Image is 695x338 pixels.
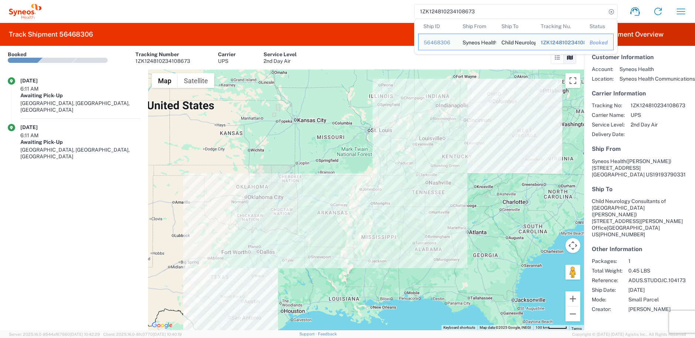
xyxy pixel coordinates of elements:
[318,332,337,336] a: Feedback
[178,73,214,88] button: Show satellite imagery
[565,73,580,88] button: Toggle fullscreen view
[626,158,671,164] span: ([PERSON_NAME])
[592,54,687,61] h5: Customer Information
[584,23,695,46] header: Shipment Overview
[150,321,174,330] a: Open this area in Google Maps (opens a new window)
[152,73,178,88] button: Show street map
[592,296,622,303] span: Mode:
[590,39,608,46] div: Booked
[571,327,582,331] a: Terms
[299,332,318,336] a: Support
[263,51,297,58] div: Service Level
[592,287,622,293] span: Ship Date:
[628,267,686,274] span: 0.45 LBS
[592,198,683,231] span: Child Neurology Consultants of [GEOGRAPHIC_DATA] [STREET_ADDRESS][PERSON_NAME] Office
[9,30,93,39] h2: Track Shipment 56468306
[592,212,637,217] span: ([PERSON_NAME])
[592,165,641,171] span: [STREET_ADDRESS]
[150,321,174,330] img: Google
[631,102,685,109] span: 1ZK124810234108673
[592,66,614,72] span: Account:
[414,4,606,18] input: Shipment, tracking or reference number
[599,231,645,237] span: [PHONE_NUMBER]
[535,325,548,329] span: 100 km
[592,121,625,128] span: Service Level:
[565,265,580,280] button: Drag Pegman onto the map to open Street View
[218,51,236,58] div: Carrier
[592,75,614,82] span: Location:
[135,51,190,58] div: Tracking Number
[9,332,100,337] span: Server: 2025.16.0-9544af67660
[418,19,457,34] th: Ship ID
[572,331,686,338] span: Copyright © [DATE]-[DATE] Agistix Inc., All Rights Reserved
[631,121,685,128] span: 2nd Day Air
[628,258,686,264] span: 1
[592,158,687,178] address: [GEOGRAPHIC_DATA] US
[592,90,687,97] h5: Carrier Information
[565,238,580,253] button: Map camera controls
[592,131,625,138] span: Delivery Date:
[592,306,622,312] span: Creator:
[103,332,182,337] span: Client: 2025.16.0-8fc0770
[496,19,535,34] th: Ship To
[70,332,100,337] span: [DATE] 10:42:29
[218,58,236,64] div: UPS
[20,92,140,99] div: Awaiting Pick-Up
[153,332,182,337] span: [DATE] 10:40:19
[628,277,686,284] span: ADUS.STUDO.IC.104173
[533,325,569,330] button: Map Scale: 100 km per 47 pixels
[263,58,297,64] div: 2nd Day Air
[592,267,622,274] span: Total Weight:
[628,306,686,312] span: [PERSON_NAME]
[541,40,597,45] span: 1ZK124810234108673
[584,19,614,34] th: Status
[135,58,190,64] div: 1ZK124810234108673
[592,112,625,118] span: Carrier Name:
[480,325,531,329] span: Map data ©2025 Google, INEGI
[443,325,475,330] button: Keyboard shortcuts
[20,139,140,145] div: Awaiting Pick-Up
[535,19,584,34] th: Tracking Nu.
[592,186,687,193] h5: Ship To
[592,158,626,164] span: Syneos Health
[20,146,140,160] div: [GEOGRAPHIC_DATA], [GEOGRAPHIC_DATA], [GEOGRAPHIC_DATA]
[631,112,685,118] span: UPS
[20,85,57,92] div: 6:11 AM
[592,198,687,238] address: [GEOGRAPHIC_DATA] US
[592,258,622,264] span: Packages:
[628,287,686,293] span: [DATE]
[541,39,579,46] div: 1ZK124810234108673
[653,172,686,178] span: 19193790331
[457,19,497,34] th: Ship From
[424,39,452,46] div: 56468306
[20,77,57,84] div: [DATE]
[592,145,687,152] h5: Ship From
[20,124,57,131] div: [DATE]
[501,34,530,50] div: Child Neurology Consultants of Austin
[565,307,580,321] button: Zoom out
[418,19,617,54] table: Search Results
[592,277,622,284] span: Reference:
[8,51,27,58] div: Booked
[592,246,687,253] h5: Other Information
[592,102,625,109] span: Tracking No:
[20,132,57,139] div: 6:11 AM
[463,34,491,50] div: Syneos Health
[628,296,686,303] span: Small Parcel
[20,100,140,113] div: [GEOGRAPHIC_DATA], [GEOGRAPHIC_DATA], [GEOGRAPHIC_DATA]
[565,291,580,306] button: Zoom in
